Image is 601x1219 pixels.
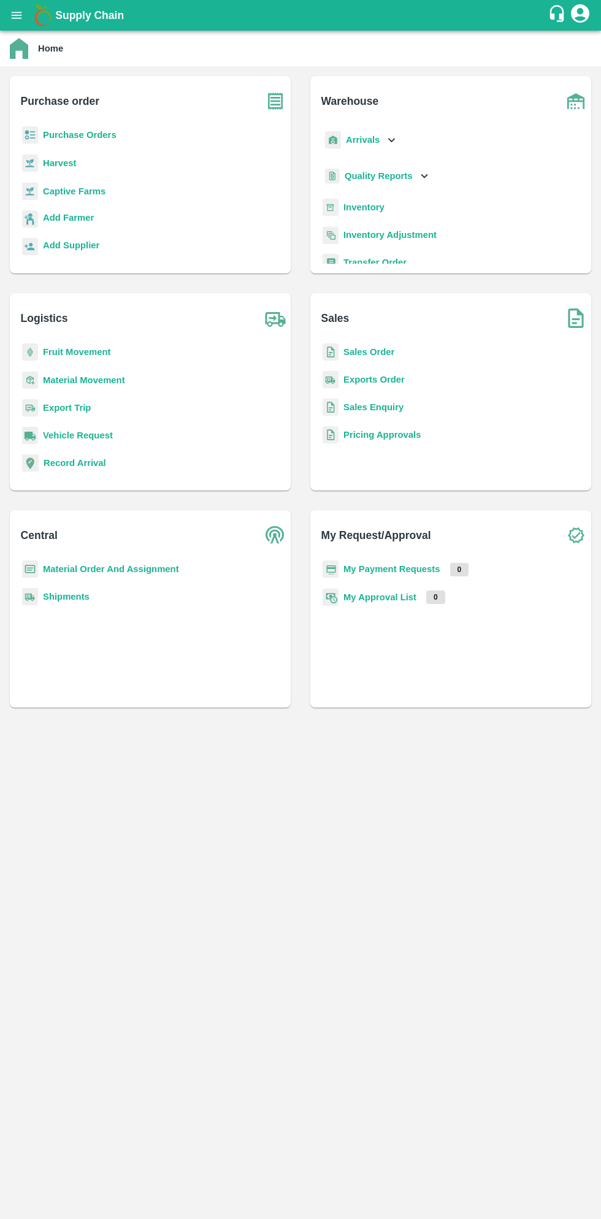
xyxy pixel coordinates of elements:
img: shipments [323,371,339,389]
b: Central [21,527,58,544]
img: whTransfer [323,254,339,272]
img: shipments [22,588,38,606]
p: 0 [450,563,469,576]
button: open drawer [2,1,31,29]
img: whInventory [323,199,339,216]
img: harvest [22,154,38,172]
a: Record Arrival [44,458,106,468]
img: recordArrival [22,454,39,472]
b: My Request/Approval [321,527,431,544]
a: Transfer Order [343,258,407,267]
a: My Approval List [343,592,416,602]
a: Fruit Movement [43,347,111,357]
a: Vehicle Request [43,430,113,440]
a: Add Supplier [43,239,99,255]
img: home [10,38,28,59]
img: whArrival [325,131,341,149]
img: inventory [323,226,339,244]
a: Harvest [43,158,76,168]
img: centralMaterial [22,560,38,578]
a: Purchase Orders [43,130,117,140]
a: Inventory Adjustment [343,230,437,240]
img: delivery [22,399,38,417]
div: account of current user [569,2,591,28]
b: Home [38,44,63,53]
div: Arrivals [323,126,399,154]
img: warehouse [561,86,591,117]
a: Supply Chain [55,7,548,24]
div: customer-support [548,4,569,26]
b: Add Supplier [43,240,99,250]
div: Quality Reports [323,164,431,189]
img: harvest [22,182,38,201]
a: Export Trip [43,403,91,413]
img: check [561,520,591,551]
img: central [260,520,291,551]
img: supplier [22,238,38,256]
img: truck [260,303,291,334]
a: Pricing Approvals [343,430,421,440]
a: My Payment Requests [343,564,440,574]
b: Arrivals [346,135,380,145]
b: Quality Reports [345,171,413,181]
b: Purchase order [21,93,99,110]
img: material [22,371,38,389]
img: approval [323,588,339,606]
b: Add Farmer [43,213,94,223]
img: logo [31,3,55,28]
a: Material Movement [43,375,125,385]
b: Logistics [21,310,68,327]
a: Inventory [343,202,385,212]
img: farmer [22,210,38,228]
b: Sales [321,310,350,327]
a: Sales Order [343,347,394,357]
p: 0 [426,590,445,604]
a: Sales Enquiry [343,402,404,412]
a: Material Order And Assignment [43,564,179,574]
img: soSales [561,303,591,334]
img: vehicle [22,427,38,445]
img: fruit [22,343,38,361]
img: sales [323,399,339,416]
img: purchase [260,86,291,117]
b: Supply Chain [55,9,124,21]
img: payment [323,560,339,578]
a: Captive Farms [43,186,105,196]
img: sales [323,343,339,361]
img: qualityReport [325,169,340,184]
a: Exports Order [343,375,405,384]
img: sales [323,426,339,444]
b: Warehouse [321,93,379,110]
a: Add Farmer [43,211,94,227]
img: reciept [22,126,38,144]
a: Shipments [43,592,90,602]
